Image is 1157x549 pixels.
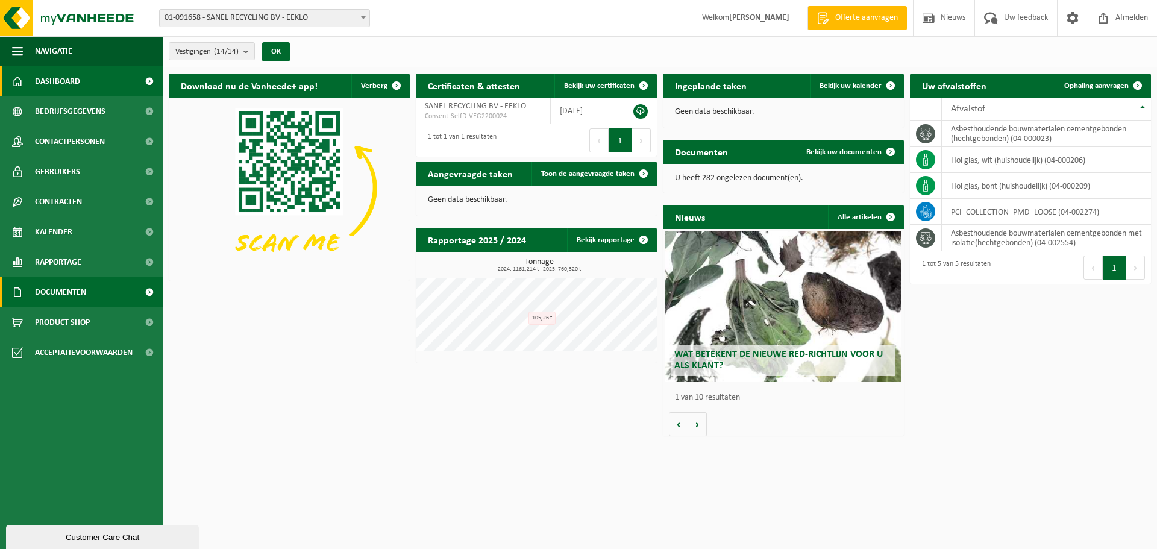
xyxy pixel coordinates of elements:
[551,98,616,124] td: [DATE]
[729,13,789,22] strong: [PERSON_NAME]
[942,225,1151,251] td: asbesthoudende bouwmaterialen cementgebonden met isolatie(hechtgebonden) (04-002554)
[35,36,72,66] span: Navigatie
[528,312,556,325] div: 105,26 t
[159,9,370,27] span: 01-091658 - SANEL RECYCLING BV - EEKLO
[675,108,892,116] p: Geen data beschikbaar.
[6,522,201,549] iframe: chat widget
[820,82,882,90] span: Bekijk uw kalender
[416,162,525,185] h2: Aangevraagde taken
[674,350,883,371] span: Wat betekent de nieuwe RED-richtlijn voor u als klant?
[351,74,409,98] button: Verberg
[175,43,239,61] span: Vestigingen
[797,140,903,164] a: Bekijk uw documenten
[422,258,657,272] h3: Tonnage
[828,205,903,229] a: Alle artikelen
[169,98,410,278] img: Download de VHEPlus App
[669,412,688,436] button: Vorige
[942,121,1151,147] td: asbesthoudende bouwmaterialen cementgebonden (hechtgebonden) (04-000023)
[910,74,999,97] h2: Uw afvalstoffen
[35,217,72,247] span: Kalender
[688,412,707,436] button: Volgende
[554,74,656,98] a: Bekijk uw certificaten
[632,128,651,152] button: Next
[567,228,656,252] a: Bekijk rapportage
[35,337,133,368] span: Acceptatievoorwaarden
[35,66,80,96] span: Dashboard
[609,128,632,152] button: 1
[531,162,656,186] a: Toon de aangevraagde taken
[1126,256,1145,280] button: Next
[916,254,991,281] div: 1 tot 5 van 5 resultaten
[422,266,657,272] span: 2024: 1161,214 t - 2025: 760,320 t
[160,10,369,27] span: 01-091658 - SANEL RECYCLING BV - EEKLO
[169,74,330,97] h2: Download nu de Vanheede+ app!
[35,277,86,307] span: Documenten
[1103,256,1126,280] button: 1
[262,42,290,61] button: OK
[589,128,609,152] button: Previous
[416,74,532,97] h2: Certificaten & attesten
[35,307,90,337] span: Product Shop
[214,48,239,55] count: (14/14)
[807,6,907,30] a: Offerte aanvragen
[1055,74,1150,98] a: Ophaling aanvragen
[1083,256,1103,280] button: Previous
[942,199,1151,225] td: PCI_COLLECTION_PMD_LOOSE (04-002274)
[416,228,538,251] h2: Rapportage 2025 / 2024
[663,140,740,163] h2: Documenten
[428,196,645,204] p: Geen data beschikbaar.
[35,247,81,277] span: Rapportage
[425,111,541,121] span: Consent-SelfD-VEG2200024
[564,82,635,90] span: Bekijk uw certificaten
[361,82,387,90] span: Verberg
[663,74,759,97] h2: Ingeplande taken
[675,394,898,402] p: 1 van 10 resultaten
[169,42,255,60] button: Vestigingen(14/14)
[35,187,82,217] span: Contracten
[35,127,105,157] span: Contactpersonen
[1064,82,1129,90] span: Ophaling aanvragen
[663,205,717,228] h2: Nieuws
[35,157,80,187] span: Gebruikers
[541,170,635,178] span: Toon de aangevraagde taken
[675,174,892,183] p: U heeft 282 ongelezen document(en).
[810,74,903,98] a: Bekijk uw kalender
[832,12,901,24] span: Offerte aanvragen
[665,231,901,382] a: Wat betekent de nieuwe RED-richtlijn voor u als klant?
[425,102,526,111] span: SANEL RECYCLING BV - EEKLO
[422,127,497,154] div: 1 tot 1 van 1 resultaten
[806,148,882,156] span: Bekijk uw documenten
[942,173,1151,199] td: hol glas, bont (huishoudelijk) (04-000209)
[35,96,105,127] span: Bedrijfsgegevens
[951,104,985,114] span: Afvalstof
[942,147,1151,173] td: hol glas, wit (huishoudelijk) (04-000206)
